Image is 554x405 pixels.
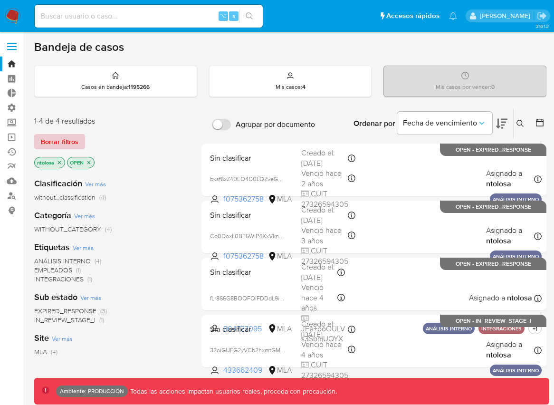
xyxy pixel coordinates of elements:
[537,11,547,21] a: Salir
[386,11,439,21] span: Accesos rápidos
[239,10,259,23] button: search-icon
[232,11,235,20] span: s
[128,387,337,396] p: Todas las acciones impactan usuarios reales, proceda con precaución.
[449,12,457,20] a: Notificaciones
[35,10,263,22] input: Buscar usuario o caso...
[60,389,124,393] p: Ambiente: PRODUCCIÓN
[480,11,534,20] p: nicolas.tolosa@mercadolibre.com
[220,11,227,20] span: ⌥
